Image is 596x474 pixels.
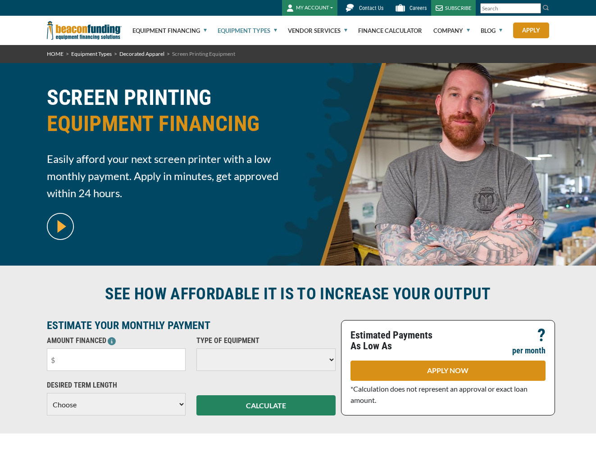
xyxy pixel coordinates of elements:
h1: SCREEN PRINTING [47,85,293,144]
a: Equipment Types [218,16,277,45]
a: APPLY NOW [350,361,546,381]
input: $ [47,348,186,371]
p: TYPE OF EQUIPMENT [196,335,336,346]
img: video modal pop-up play button [47,213,74,240]
a: Decorated Apparel [119,50,164,57]
a: Blog [481,16,502,45]
span: Contact Us [359,5,383,11]
a: Apply [513,23,549,38]
a: Equipment Financing [132,16,207,45]
p: per month [512,345,546,356]
p: ESTIMATE YOUR MONTHLY PAYMENT [47,320,336,331]
a: Vendor Services [288,16,347,45]
p: ? [537,330,546,341]
input: Search [480,3,541,14]
a: Clear search text [532,5,539,12]
p: DESIRED TERM LENGTH [47,380,186,391]
a: HOME [47,50,64,57]
span: Careers [409,5,427,11]
span: Easily afford your next screen printer with a low monthly payment. Apply in minutes, get approved... [47,150,293,202]
a: Finance Calculator [358,16,422,45]
span: *Calculation does not represent an approval or exact loan amount. [350,384,528,404]
span: EQUIPMENT FINANCING [47,111,293,137]
p: AMOUNT FINANCED [47,335,186,346]
h2: SEE HOW AFFORDABLE IT IS TO INCREASE YOUR OUTPUT [47,284,550,304]
img: Beacon Funding Corporation logo [47,16,122,45]
a: Equipment Types [71,50,112,57]
button: CALCULATE [196,395,336,415]
p: Estimated Payments As Low As [350,330,443,352]
span: Screen Printing Equipment [172,50,235,57]
img: Search [542,4,550,11]
a: Company [433,16,470,45]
